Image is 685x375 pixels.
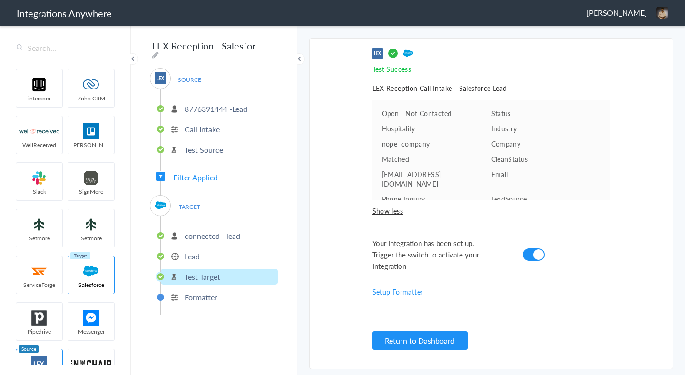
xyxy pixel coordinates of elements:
[71,263,111,279] img: salesforce-logo.svg
[491,109,601,118] p: Status
[185,103,247,114] p: 8776391444 -Lead
[16,187,62,196] span: Slack
[185,230,240,241] p: connected - lead
[71,170,111,186] img: signmore-logo.png
[71,77,111,93] img: zoho-logo.svg
[491,194,601,204] p: LeadSource
[491,154,601,164] p: CleanStatus
[71,356,111,373] img: inch-logo.svg
[155,199,166,211] img: salesforce-logo.svg
[155,72,166,84] img: lex-app-logo.svg
[19,263,59,279] img: serviceforge-icon.png
[491,139,601,148] p: Company
[10,39,121,57] input: Search...
[372,48,383,59] img: source
[71,310,111,326] img: FBM.png
[372,237,496,272] span: Your Integration has been set up. Trigger the switch to activate your Integration
[372,64,610,74] p: Test Success
[68,234,114,242] span: Setmore
[19,217,59,233] img: setmoreNew.jpg
[71,217,111,233] img: setmoreNew.jpg
[19,123,59,139] img: wr-logo.svg
[656,7,668,19] img: a82873f2-a9ca-4dae-8d21-0250d67d1f78.jpeg
[68,187,114,196] span: SignMore
[382,154,491,164] pre: Matched
[372,287,423,296] a: Setup Formatter
[382,124,491,133] pre: Hospitality
[382,139,491,148] pre: nope company
[491,169,601,179] p: Email
[185,144,223,155] p: Test Source
[382,194,491,204] pre: Phone Inquiry
[68,94,114,102] span: Zoho CRM
[372,206,610,216] span: Show less
[372,331,468,350] button: Return to Dashboard
[19,356,59,373] img: lex-app-logo.svg
[16,94,62,102] span: intercom
[16,327,62,336] span: Pipedrive
[185,124,220,135] p: Call Intake
[68,281,114,289] span: Salesforce
[171,73,207,86] span: SOURCE
[491,124,601,133] p: Industry
[17,7,112,20] h1: Integrations Anywhere
[185,271,220,282] p: Test Target
[71,123,111,139] img: trello.png
[19,77,59,93] img: intercom-logo.svg
[403,48,413,59] img: target
[19,170,59,186] img: slack-logo.svg
[382,169,491,188] pre: [EMAIL_ADDRESS][DOMAIN_NAME]
[372,83,610,93] h5: LEX Reception Call Intake - Salesforce Lead
[16,281,62,289] span: ServiceForge
[382,109,491,118] pre: Open - Not Contacted
[185,292,217,303] p: Formatter
[173,172,218,183] span: Filter Applied
[16,234,62,242] span: Setmore
[19,310,59,326] img: pipedrive.png
[68,327,114,336] span: Messenger
[68,141,114,149] span: [PERSON_NAME]
[587,7,647,18] span: [PERSON_NAME]
[171,200,207,213] span: TARGET
[185,251,200,262] p: Lead
[16,141,62,149] span: WellReceived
